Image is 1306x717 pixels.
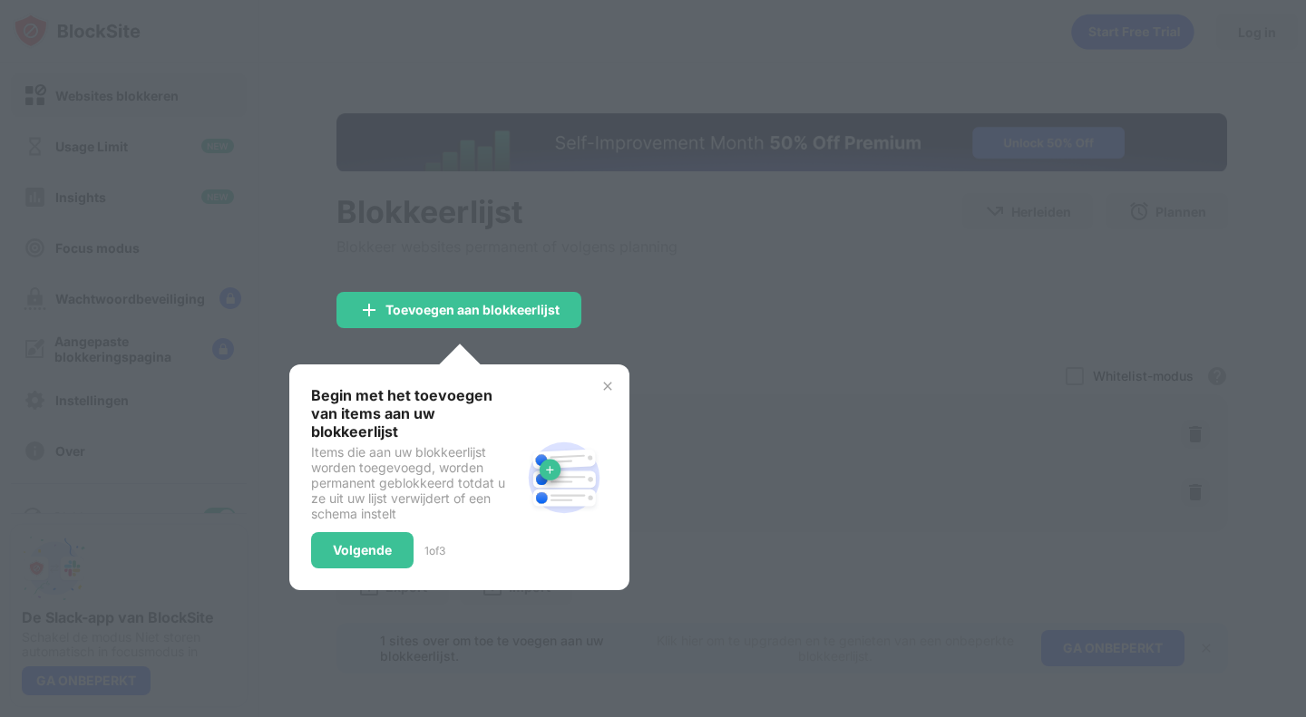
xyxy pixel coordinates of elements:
[424,544,445,557] div: 1 of 3
[600,379,615,393] img: x-button.svg
[311,444,521,521] div: Items die aan uw blokkeerlijst worden toegevoegd, worden permanent geblokkeerd totdat u ze uit uw...
[521,434,608,521] img: block-site.svg
[333,543,392,557] div: Volgende
[311,386,521,441] div: Begin met het toevoegen van items aan uw blokkeerlijst
[385,303,560,317] div: Toevoegen aan blokkeerlijst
